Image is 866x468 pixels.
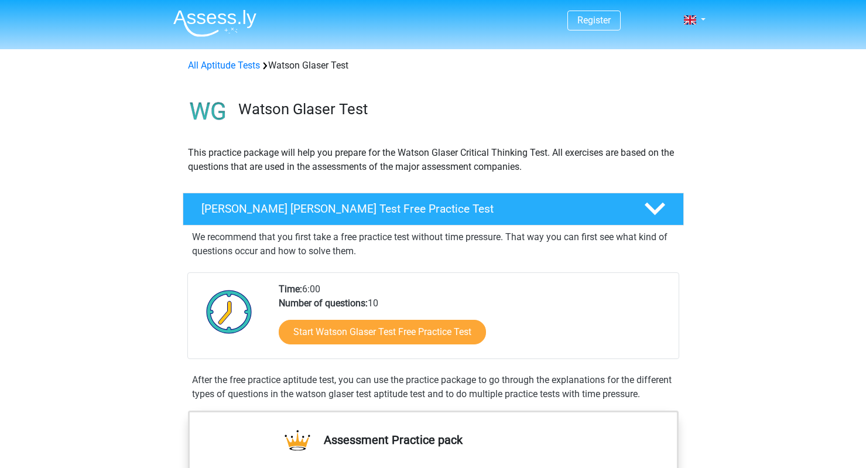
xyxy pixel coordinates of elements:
[279,298,368,309] b: Number of questions:
[173,9,256,37] img: Assessly
[188,146,679,174] p: This practice package will help you prepare for the Watson Glaser Critical Thinking Test. All exe...
[183,87,233,136] img: watson glaser test
[192,230,675,258] p: We recommend that you first take a free practice test without time pressure. That way you can fir...
[188,60,260,71] a: All Aptitude Tests
[187,373,679,401] div: After the free practice aptitude test, you can use the practice package to go through the explana...
[200,282,259,341] img: Clock
[279,320,486,344] a: Start Watson Glaser Test Free Practice Test
[270,282,678,358] div: 6:00 10
[178,193,689,226] a: [PERSON_NAME] [PERSON_NAME] Test Free Practice Test
[183,59,683,73] div: Watson Glaser Test
[279,283,302,295] b: Time:
[201,202,625,216] h4: [PERSON_NAME] [PERSON_NAME] Test Free Practice Test
[238,100,675,118] h3: Watson Glaser Test
[577,15,611,26] a: Register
